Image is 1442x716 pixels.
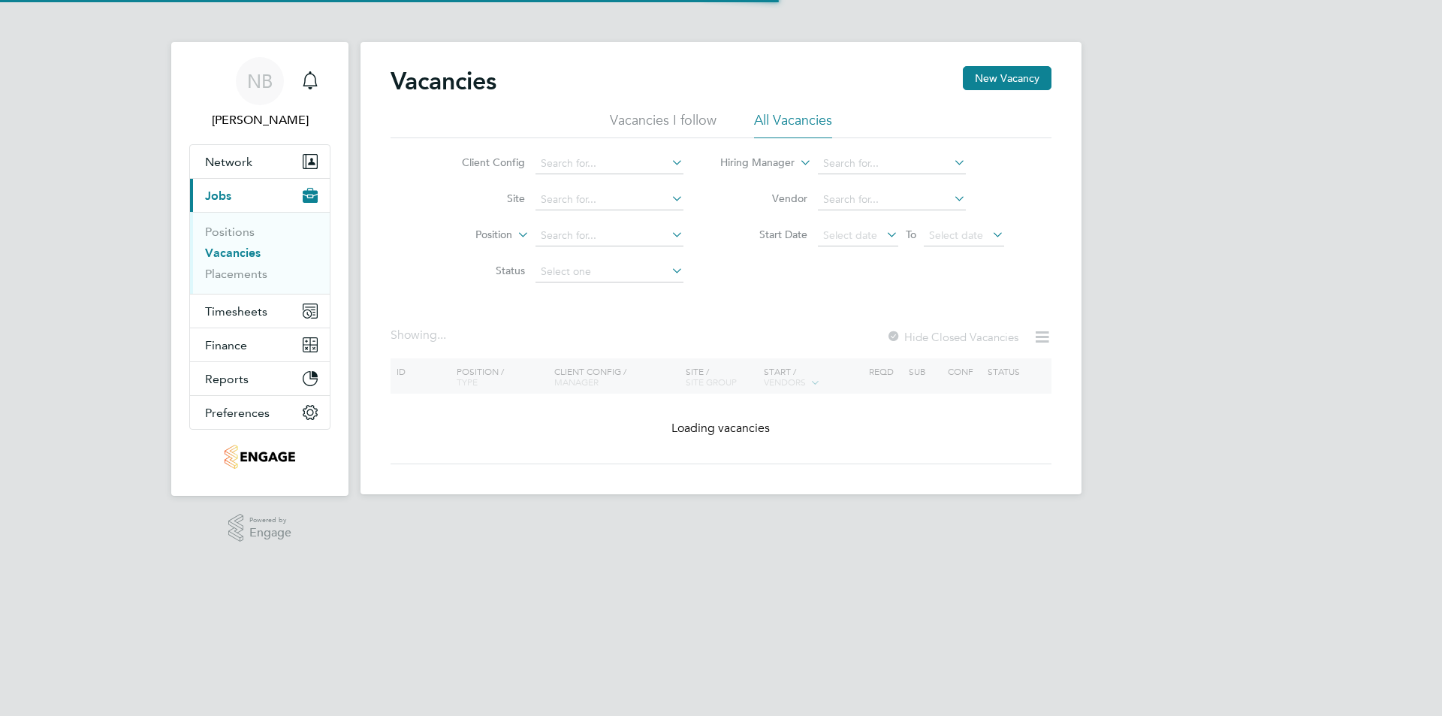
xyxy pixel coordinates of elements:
button: Preferences [190,396,330,429]
div: Showing [391,328,449,343]
label: Start Date [721,228,807,241]
a: Go to home page [189,445,330,469]
input: Search for... [818,153,966,174]
button: Jobs [190,179,330,212]
a: Powered byEngage [228,514,292,542]
li: Vacancies I follow [610,111,716,138]
li: All Vacancies [754,111,832,138]
label: Status [439,264,525,277]
label: Hiring Manager [708,156,795,171]
span: To [901,225,921,244]
span: Network [205,155,252,169]
div: Jobs [190,212,330,294]
label: Client Config [439,156,525,169]
button: Network [190,145,330,178]
span: ... [437,328,446,343]
button: Reports [190,362,330,395]
span: Finance [205,338,247,352]
label: Vendor [721,192,807,205]
span: Reports [205,372,249,386]
span: Timesheets [205,304,267,319]
span: Powered by [249,514,291,527]
input: Select one [535,261,683,282]
nav: Main navigation [171,42,348,496]
a: Placements [205,267,267,281]
label: Hide Closed Vacancies [886,330,1018,344]
button: Finance [190,328,330,361]
input: Search for... [535,153,683,174]
span: NB [247,71,273,91]
label: Site [439,192,525,205]
img: jambo-logo-retina.png [225,445,294,469]
label: Position [426,228,512,243]
span: Preferences [205,406,270,420]
a: Vacancies [205,246,261,260]
input: Search for... [818,189,966,210]
a: Positions [205,225,255,239]
span: Select date [929,228,983,242]
span: Engage [249,527,291,539]
a: NB[PERSON_NAME] [189,57,330,129]
input: Search for... [535,225,683,246]
span: Nick Briant [189,111,330,129]
span: Jobs [205,189,231,203]
button: Timesheets [190,295,330,328]
button: New Vacancy [963,66,1051,90]
h2: Vacancies [391,66,496,96]
span: Select date [823,228,877,242]
input: Search for... [535,189,683,210]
